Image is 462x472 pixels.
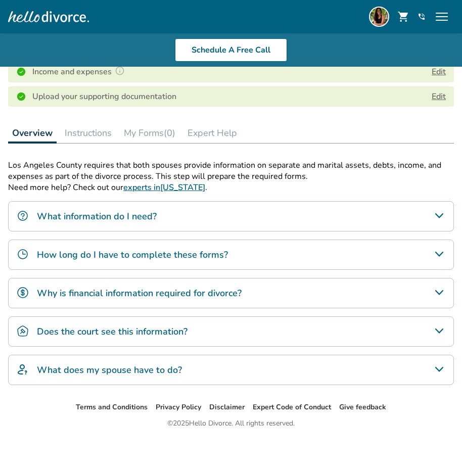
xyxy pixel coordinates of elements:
[115,66,125,76] img: Question Mark
[175,38,287,62] a: Schedule A Free Call
[32,90,176,103] h4: Upload your supporting documentation
[16,91,26,102] img: Completed
[183,123,241,143] button: Expert Help
[37,287,242,300] h4: Why is financial information required for divorce?
[8,160,454,182] p: Los Angeles County requires that both spouses provide information on separate and marital assets,...
[16,67,26,77] img: Completed
[37,248,228,261] h4: How long do I have to complete these forms?
[434,9,450,25] span: menu
[17,248,29,260] img: How long do I have to complete these forms?
[37,325,188,338] h4: Does the court see this information?
[8,278,454,308] div: Why is financial information required for divorce?
[397,11,409,23] span: shopping_cart
[112,60,170,66] div: Keywords by Traffic
[418,13,426,21] a: phone_in_talk
[37,363,182,376] h4: What does my spouse have to do?
[16,26,24,34] img: website_grey.svg
[76,402,148,412] a: Terms and Conditions
[8,316,454,347] div: Does the court see this information?
[8,355,454,385] div: What does my spouse have to do?
[38,60,90,66] div: Domain Overview
[17,210,29,222] img: What information do I need?
[209,401,245,413] li: Disclaimer
[28,16,50,24] div: v 4.0.25
[16,16,24,24] img: logo_orange.svg
[8,182,454,193] p: Need more help? Check out our .
[17,287,29,299] img: Why is financial information required for divorce?
[369,7,389,27] img: Kathryn Rucker
[432,66,446,78] button: Edit
[101,59,109,67] img: tab_keywords_by_traffic_grey.svg
[339,401,386,413] li: Give feedback
[156,402,201,412] a: Privacy Policy
[32,65,128,78] h4: Income and expenses
[8,240,454,270] div: How long do I have to complete these forms?
[27,59,35,67] img: tab_domain_overview_orange.svg
[120,123,179,143] button: My Forms(0)
[8,123,57,144] button: Overview
[167,417,295,430] div: © 2025 Hello Divorce. All rights reserved.
[61,123,116,143] button: Instructions
[17,325,29,337] img: Does the court see this information?
[37,210,157,223] h4: What information do I need?
[411,423,462,472] iframe: Chat Widget
[8,201,454,231] div: What information do I need?
[123,182,205,193] a: experts in[US_STATE]
[432,91,446,102] a: Edit
[253,402,331,412] a: Expert Code of Conduct
[26,26,111,34] div: Domain: [DOMAIN_NAME]
[17,363,29,375] img: What does my spouse have to do?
